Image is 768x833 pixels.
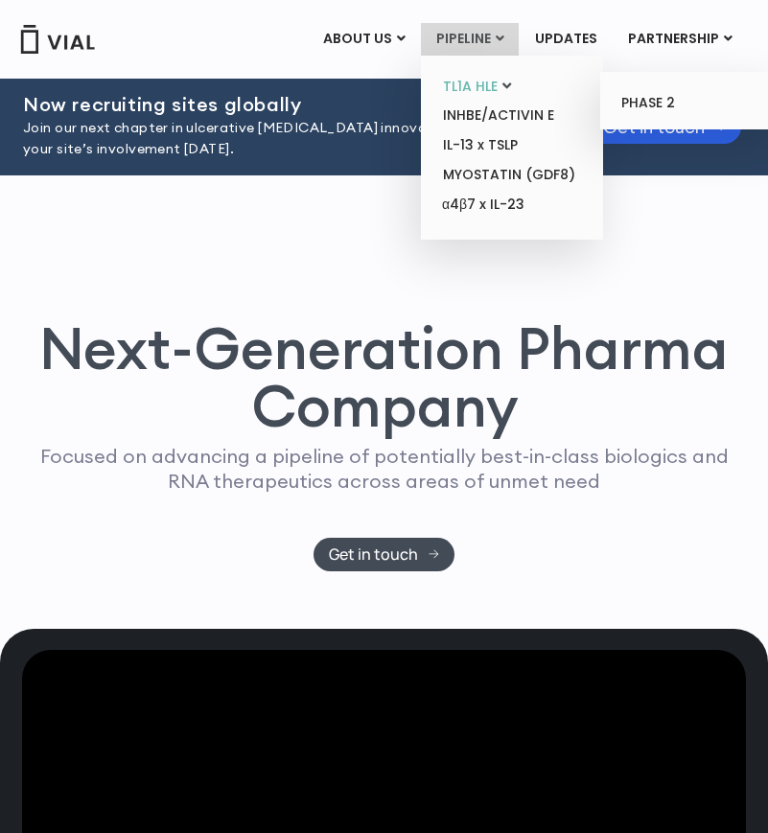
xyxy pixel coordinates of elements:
a: TL1A HLEMenu Toggle [428,72,595,102]
a: PARTNERSHIPMenu Toggle [613,23,748,56]
span: Get in touch [329,547,418,562]
h1: Next-Generation Pharma Company [38,319,730,434]
a: α4β7 x IL-23 [428,190,595,220]
h2: Now recruiting sites globally [23,94,540,115]
span: Get in touch [603,120,705,134]
p: Join our next chapter in ulcerative [MEDICAL_DATA] innovation, secure your site’s involvement [DA... [23,118,540,160]
img: Vial Logo [19,25,96,54]
a: IL-13 x TSLP [428,130,595,160]
a: MYOSTATIN (GDF8) [428,160,595,190]
a: UPDATES [520,23,612,56]
a: ABOUT USMenu Toggle [308,23,420,56]
a: Get in touch [314,538,454,571]
a: PIPELINEMenu Toggle [421,23,519,56]
p: Focused on advancing a pipeline of potentially best-in-class biologics and RNA therapeutics acros... [38,444,730,494]
a: INHBE/ACTIVIN E [428,101,595,130]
